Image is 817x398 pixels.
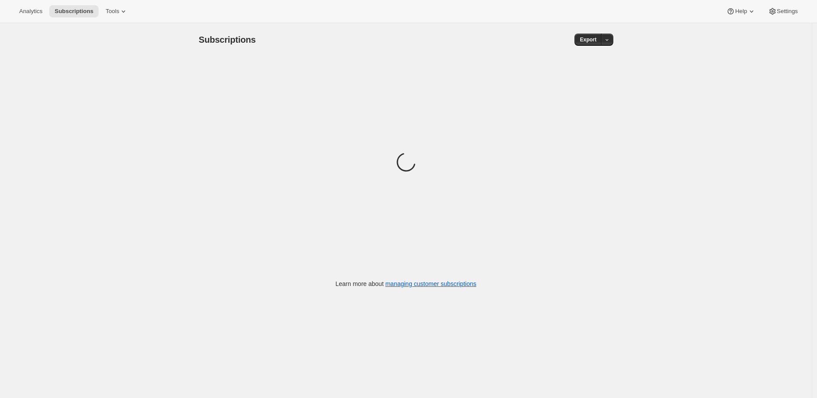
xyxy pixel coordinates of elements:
[721,5,761,17] button: Help
[763,5,803,17] button: Settings
[49,5,99,17] button: Subscriptions
[199,35,256,44] span: Subscriptions
[19,8,42,15] span: Analytics
[580,36,596,43] span: Export
[574,34,602,46] button: Export
[735,8,747,15] span: Help
[100,5,133,17] button: Tools
[55,8,93,15] span: Subscriptions
[14,5,48,17] button: Analytics
[106,8,119,15] span: Tools
[335,279,476,288] p: Learn more about
[777,8,798,15] span: Settings
[385,280,476,287] a: managing customer subscriptions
